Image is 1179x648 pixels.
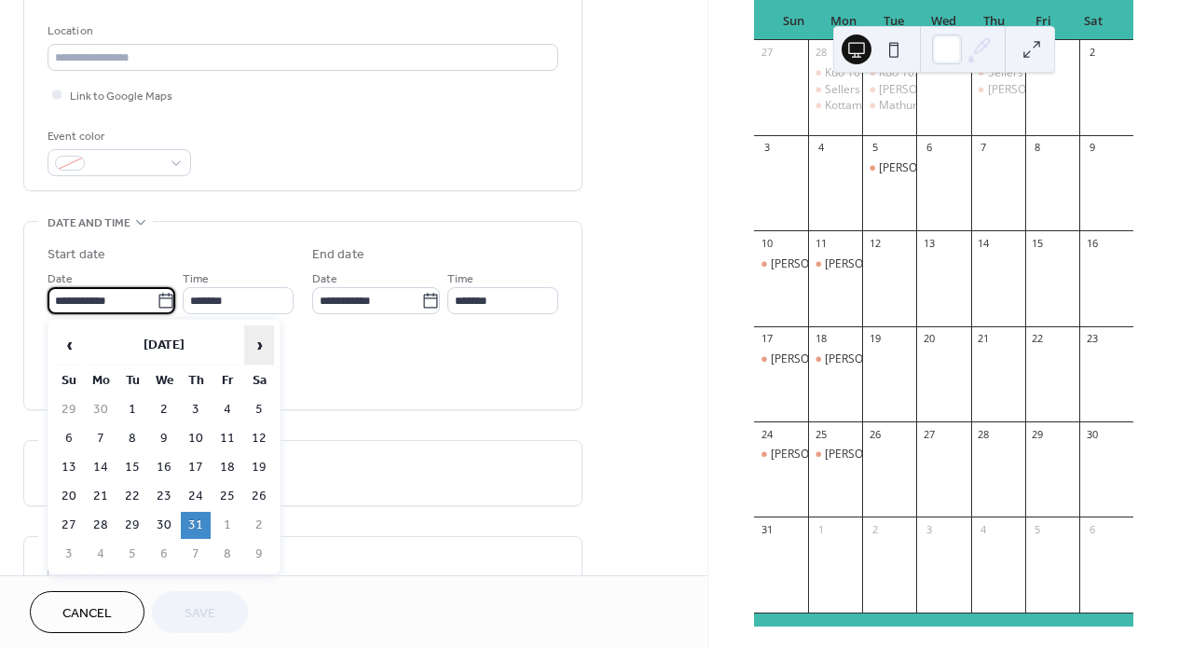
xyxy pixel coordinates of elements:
td: 1 [212,512,242,539]
td: 22 [117,483,147,510]
div: Mathur 5 - 6 PM [862,98,916,114]
td: 5 [117,541,147,568]
div: Gutierrez 10 - 11 AM [754,447,808,462]
div: 19 [868,332,882,346]
td: 3 [54,541,84,568]
td: 27 [54,512,84,539]
td: 21 [86,483,116,510]
td: 4 [212,396,242,423]
td: 7 [181,541,211,568]
div: 26 [868,427,882,441]
div: 7 [977,141,991,155]
div: 14 [977,236,991,250]
div: 28 [977,427,991,441]
span: Time [183,269,209,289]
td: 13 [54,454,84,481]
td: 20 [54,483,84,510]
th: Tu [117,367,147,394]
span: Time [447,269,473,289]
td: 6 [54,425,84,452]
div: 27 [922,427,936,441]
th: Sa [244,367,274,394]
div: 21 [977,332,991,346]
div: 30 [1085,427,1099,441]
div: Madishetti 2 -3 PM [862,82,916,98]
button: Cancel [30,591,144,633]
td: 8 [117,425,147,452]
div: Fri [1019,3,1069,40]
div: Sun [769,3,819,40]
td: 9 [149,425,179,452]
td: 7 [86,425,116,452]
div: Gutierrez 7 - 8 PM [971,82,1025,98]
span: Link to Google Maps [70,87,172,106]
div: Kuo 10 - 11 AM [808,65,862,81]
div: [PERSON_NAME] 4 - 5 PM [825,256,957,272]
div: 2 [868,522,882,536]
div: 10 [760,236,774,250]
div: 13 [922,236,936,250]
div: 15 [1031,236,1045,250]
div: Madishetti 4 - 5 PM [808,352,862,367]
td: 3 [181,396,211,423]
div: [PERSON_NAME] 1 - 2 PM [771,256,903,272]
div: [PERSON_NAME] 7 - 8 PM [988,82,1120,98]
div: 16 [1085,236,1099,250]
div: Madishetti 4:30 - 5:30 PM [808,447,862,462]
div: Gutierrez 10 - 11 AM [754,352,808,367]
div: [PERSON_NAME] 10 - 11 AM [771,447,917,462]
td: 19 [244,454,274,481]
div: 4 [977,522,991,536]
div: Mathur 5 - 6 PM [879,98,962,114]
span: Date [48,269,73,289]
td: 5 [244,396,274,423]
td: 30 [86,396,116,423]
div: Start date [48,245,105,265]
div: Sat [1068,3,1118,40]
td: 16 [149,454,179,481]
td: 29 [117,512,147,539]
td: 24 [181,483,211,510]
div: Wed [919,3,969,40]
td: 6 [149,541,179,568]
span: Date and time [48,214,130,233]
div: Sellers 1 - 2 PM [971,65,1025,81]
div: 24 [760,427,774,441]
td: 11 [212,425,242,452]
div: 5 [1031,522,1045,536]
td: 2 [149,396,179,423]
div: Mon [819,3,870,40]
div: Kuo 10:30-11:30 AM [862,65,916,81]
td: 15 [117,454,147,481]
div: 6 [922,141,936,155]
div: 3 [760,141,774,155]
div: End date [312,245,364,265]
div: 5 [868,141,882,155]
div: 29 [1031,427,1045,441]
div: 28 [814,46,828,60]
div: 8 [1031,141,1045,155]
span: ‹ [55,326,83,364]
td: 1 [117,396,147,423]
div: 27 [760,46,774,60]
td: 29 [54,396,84,423]
td: 30 [149,512,179,539]
td: 23 [149,483,179,510]
div: 3 [922,522,936,536]
span: › [245,326,273,364]
div: 6 [1085,522,1099,536]
th: Fr [212,367,242,394]
div: [PERSON_NAME] 10 - 11 AM [771,352,917,367]
td: 18 [212,454,242,481]
td: 14 [86,454,116,481]
div: 11 [814,236,828,250]
div: Gutierrez 1 - 2 PM [754,256,808,272]
div: [PERSON_NAME] 4 - 5 PM [825,352,957,367]
td: 2 [244,512,274,539]
div: Kottamala 6-7 PM [808,98,862,114]
div: 1 [814,522,828,536]
div: Kottamala 6-7 PM [825,98,917,114]
div: 31 [760,522,774,536]
div: 20 [922,332,936,346]
div: 4 [814,141,828,155]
